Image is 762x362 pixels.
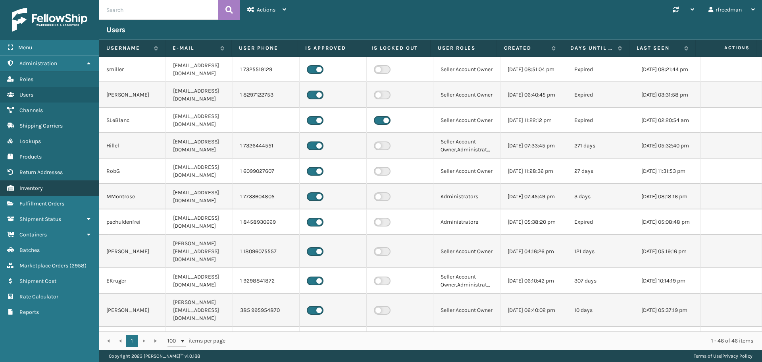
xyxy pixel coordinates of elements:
td: 1 8458930669 [233,209,300,235]
td: 1 6099027607 [233,159,300,184]
td: [PERSON_NAME] [99,294,166,327]
td: pschuldenfrei [99,209,166,235]
td: [PERSON_NAME] [99,327,166,360]
td: [DATE] 06:40:45 pm [500,82,567,108]
td: 1 7326008882 [233,327,300,360]
td: [DATE] 11:31:53 pm [634,159,701,184]
p: Copyright 2023 [PERSON_NAME]™ v 1.0.188 [109,350,200,362]
td: [DATE] 05:37:19 pm [634,294,701,327]
td: EKruger [99,268,166,294]
div: 1 - 46 of 46 items [237,337,753,345]
label: User Roles [438,45,489,52]
td: Expired [567,209,634,235]
span: Containers [19,231,47,238]
span: ( 2958 ) [69,262,87,269]
td: Administrators [433,184,500,209]
td: MMontrose [99,184,166,209]
td: [DATE] 11:28:36 pm [500,159,567,184]
td: 1 7326444551 [233,133,300,159]
td: [PERSON_NAME][EMAIL_ADDRESS][DOMAIN_NAME] [166,327,233,360]
td: Expired [567,108,634,133]
td: [DATE] 05:08:48 pm [634,209,701,235]
span: Administration [19,60,57,67]
td: [DATE] 07:45:49 pm [500,184,567,209]
td: [EMAIL_ADDRESS][DOMAIN_NAME] [166,108,233,133]
span: Actions [257,6,275,13]
td: [DATE] 08:21:44 pm [634,57,701,82]
td: Seller Account Owner [433,82,500,108]
td: 1 8297122753 [233,82,300,108]
td: [DATE] 04:16:26 pm [500,235,567,268]
img: logo [12,8,87,32]
td: [DATE] 05:44:20 pm [500,327,567,360]
span: Channels [19,107,43,114]
span: Return Addresses [19,169,63,176]
td: [DATE] 06:40:02 pm [500,294,567,327]
td: [DATE] 06:10:42 pm [500,268,567,294]
td: Expired [567,57,634,82]
td: Seller Account Owner [433,108,500,133]
h3: Users [106,25,125,35]
td: Seller Account Owner [433,57,500,82]
span: Shipping Carriers [19,122,63,129]
td: [DATE] 05:38:20 pm [500,209,567,235]
span: Batches [19,247,40,254]
td: [EMAIL_ADDRESS][DOMAIN_NAME] [166,209,233,235]
td: 307 days [567,268,634,294]
label: Last Seen [637,45,680,52]
td: 385 995954870 [233,294,300,327]
td: RobG [99,159,166,184]
span: Shipment Status [19,216,61,223]
label: Is Locked Out [371,45,423,52]
td: Expired [567,82,634,108]
div: | [694,350,752,362]
span: Reports [19,309,39,316]
td: Seller Account Owner [433,294,500,327]
td: [DATE] 04:49:00 pm [634,327,701,360]
td: [DATE] 05:32:40 pm [634,133,701,159]
span: Actions [698,41,754,54]
td: 1 9298841872 [233,268,300,294]
span: Roles [19,76,33,83]
td: [DATE] 03:31:58 pm [634,82,701,108]
span: items per page [167,335,225,347]
td: Seller Account Owner [433,159,500,184]
td: [EMAIL_ADDRESS][DOMAIN_NAME] [166,159,233,184]
td: Hillel [99,133,166,159]
span: Inventory [19,185,43,192]
td: [DATE] 08:51:04 pm [500,57,567,82]
td: Seller Account Owner,Administrators [433,268,500,294]
span: Fulfillment Orders [19,200,64,207]
td: [EMAIL_ADDRESS][DOMAIN_NAME] [166,268,233,294]
td: Administrators [433,209,500,235]
td: 1 7733604805 [233,184,300,209]
span: Users [19,91,33,98]
td: 10 days [567,294,634,327]
span: Menu [18,44,32,51]
td: [PERSON_NAME] [99,82,166,108]
td: 346 days [567,327,634,360]
td: 1 18096075557 [233,235,300,268]
td: 27 days [567,159,634,184]
td: 271 days [567,133,634,159]
td: [EMAIL_ADDRESS][DOMAIN_NAME] [166,133,233,159]
label: E-mail [173,45,216,52]
td: Seller Account Owner,Administrators [433,133,500,159]
a: Privacy Policy [722,353,752,359]
td: 1 7325519129 [233,57,300,82]
span: Marketplace Orders [19,262,68,269]
td: [EMAIL_ADDRESS][DOMAIN_NAME] [166,184,233,209]
label: Days until password expires [570,45,614,52]
span: Products [19,153,42,160]
td: [PERSON_NAME][EMAIL_ADDRESS][DOMAIN_NAME] [166,294,233,327]
td: 3 days [567,184,634,209]
td: Seller Account Owner,Administrators [433,327,500,360]
td: [DATE] 11:22:12 pm [500,108,567,133]
td: [DATE] 10:14:19 pm [634,268,701,294]
span: Shipment Cost [19,278,56,285]
td: [PERSON_NAME][EMAIL_ADDRESS][DOMAIN_NAME] [166,235,233,268]
td: smiller [99,57,166,82]
span: 100 [167,337,179,345]
td: [PERSON_NAME] [99,235,166,268]
td: [EMAIL_ADDRESS][DOMAIN_NAME] [166,57,233,82]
